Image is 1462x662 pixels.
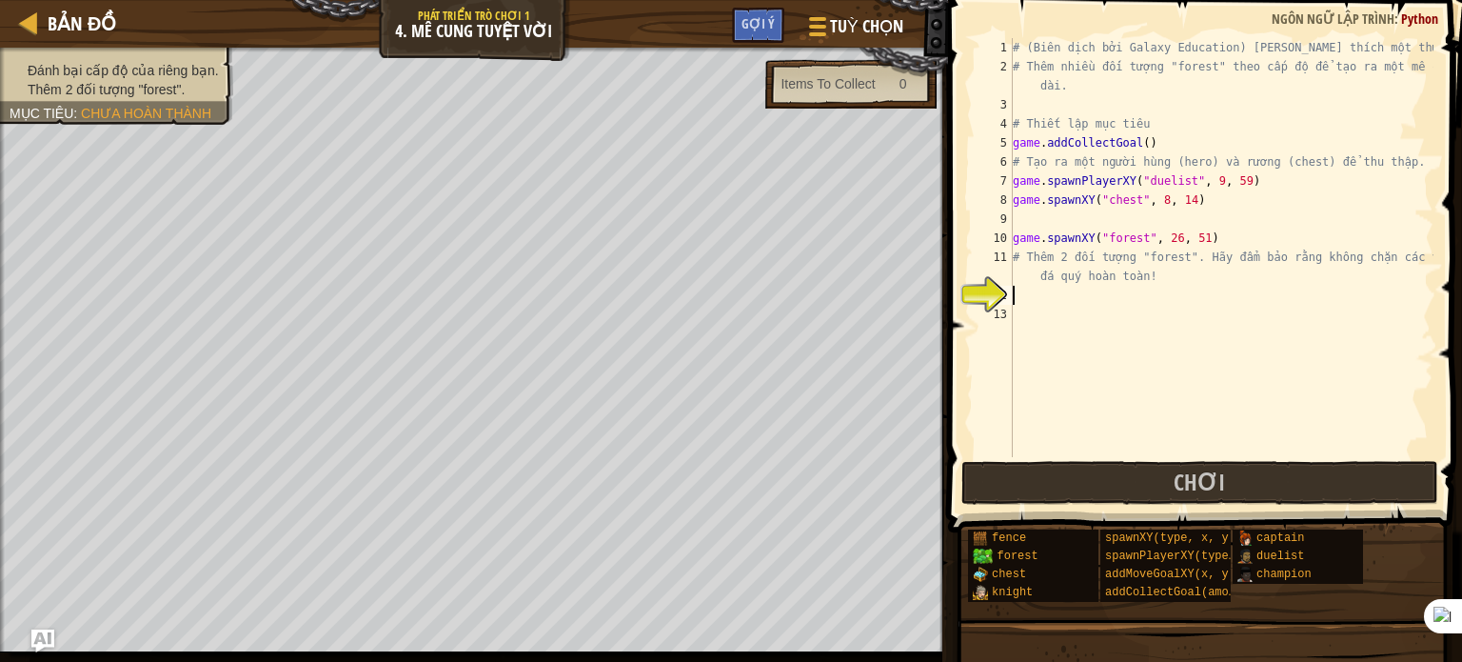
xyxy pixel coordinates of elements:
span: Python [1401,10,1438,28]
span: captain [1256,532,1304,545]
span: Bản đồ [48,10,116,36]
img: portrait.png [1237,567,1253,582]
span: forest [997,550,1037,563]
img: portrait.png [1237,549,1253,564]
div: 4 [975,114,1013,133]
span: Đánh bại cấp độ của riêng bạn. [28,63,219,78]
img: trees_1.png [973,549,993,564]
span: chest [992,568,1026,581]
button: Tuỳ chọn [794,8,915,52]
span: duelist [1256,550,1304,563]
div: 8 [975,191,1013,210]
div: 7 [975,171,1013,191]
span: addCollectGoal(amount) [1105,586,1255,599]
div: 12 [975,286,1013,305]
span: champion [1256,568,1312,581]
span: Chơi [1174,467,1225,497]
span: : [1394,10,1401,28]
span: Mục tiêu [10,106,73,121]
span: knight [992,586,1033,599]
button: Ask AI [31,630,54,652]
div: 10 [975,229,1013,248]
div: 13 [975,305,1013,324]
div: 9 [975,210,1013,229]
span: Chưa hoàn thành [81,106,211,121]
span: fence [992,532,1026,545]
div: 0 [899,74,907,93]
img: portrait.png [1237,531,1253,546]
div: 11 [975,248,1013,286]
div: Items To Collect [780,74,875,93]
span: Tuỳ chọn [830,14,903,39]
img: portrait.png [973,585,988,600]
a: Bản đồ [38,10,116,36]
span: spawnPlayerXY(type, x, y) [1105,550,1276,563]
span: spawnXY(type, x, y) [1105,532,1235,545]
div: 1 [975,38,1013,57]
li: Thêm 2 đối tượng "forest". [10,80,219,99]
span: Gợi ý [741,14,775,32]
img: portrait.png [973,531,988,546]
div: 3 [975,95,1013,114]
div: 6 [975,152,1013,171]
span: Thêm 2 đối tượng "forest". [28,82,185,97]
li: Đánh bại cấp độ của riêng bạn. [10,61,219,80]
img: portrait.png [973,567,988,582]
button: Chơi [961,461,1438,505]
span: Ngôn ngữ lập trình [1272,10,1394,28]
span: addMoveGoalXY(x, y) [1105,568,1235,581]
div: 5 [975,133,1013,152]
div: 2 [975,57,1013,95]
span: : [73,106,81,121]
